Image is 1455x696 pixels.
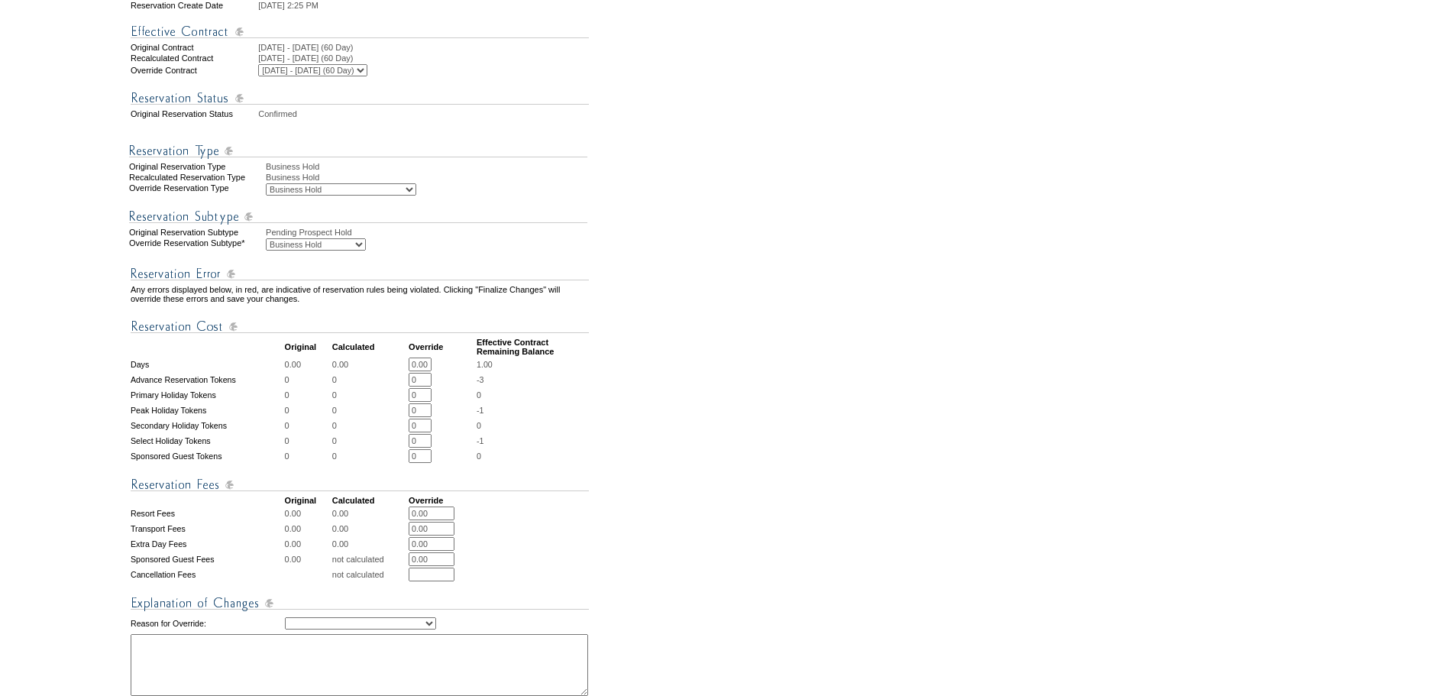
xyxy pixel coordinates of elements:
[129,141,587,160] img: Reservation Type
[131,53,257,63] td: Recalculated Contract
[332,373,407,387] td: 0
[131,522,283,536] td: Transport Fees
[332,419,407,432] td: 0
[131,109,257,118] td: Original Reservation Status
[129,173,264,182] div: Recalculated Reservation Type
[131,594,589,613] img: Explanation of Changes
[332,403,407,417] td: 0
[131,388,283,402] td: Primary Holiday Tokens
[131,403,283,417] td: Peak Holiday Tokens
[131,264,589,283] img: Reservation Errors
[332,537,407,551] td: 0.00
[266,173,590,182] div: Business Hold
[477,338,589,356] td: Effective Contract Remaining Balance
[266,162,590,171] div: Business Hold
[285,507,331,520] td: 0.00
[258,43,589,52] td: [DATE] - [DATE] (60 Day)
[285,419,331,432] td: 0
[285,496,331,505] td: Original
[285,388,331,402] td: 0
[129,238,264,251] div: Override Reservation Subtype*
[477,452,481,461] span: 0
[131,537,283,551] td: Extra Day Fees
[258,109,589,118] td: Confirmed
[131,419,283,432] td: Secondary Holiday Tokens
[409,338,475,356] td: Override
[477,421,481,430] span: 0
[409,496,475,505] td: Override
[131,507,283,520] td: Resort Fees
[131,317,589,336] img: Reservation Cost
[131,568,283,581] td: Cancellation Fees
[131,89,589,108] img: Reservation Status
[332,568,407,581] td: not calculated
[131,373,283,387] td: Advance Reservation Tokens
[285,403,331,417] td: 0
[477,390,481,400] span: 0
[477,436,483,445] span: -1
[332,522,407,536] td: 0.00
[258,53,589,63] td: [DATE] - [DATE] (60 Day)
[131,358,283,371] td: Days
[131,285,589,303] td: Any errors displayed below, in red, are indicative of reservation rules being violated. Clicking ...
[131,43,257,52] td: Original Contract
[285,552,331,566] td: 0.00
[477,406,483,415] span: -1
[332,434,407,448] td: 0
[285,373,331,387] td: 0
[285,537,331,551] td: 0.00
[332,338,407,356] td: Calculated
[332,507,407,520] td: 0.00
[477,375,483,384] span: -3
[129,228,264,237] div: Original Reservation Subtype
[285,358,331,371] td: 0.00
[131,22,589,41] img: Effective Contract
[131,434,283,448] td: Select Holiday Tokens
[285,338,331,356] td: Original
[332,388,407,402] td: 0
[332,358,407,371] td: 0.00
[477,360,493,369] span: 1.00
[129,207,587,226] img: Reservation Type
[131,552,283,566] td: Sponsored Guest Fees
[266,228,590,237] div: Pending Prospect Hold
[285,434,331,448] td: 0
[285,522,331,536] td: 0.00
[332,449,407,463] td: 0
[131,64,257,76] td: Override Contract
[258,1,589,10] td: [DATE] 2:25 PM
[131,475,589,494] img: Reservation Fees
[129,183,264,196] div: Override Reservation Type
[131,614,283,633] td: Reason for Override:
[131,1,257,10] td: Reservation Create Date
[131,449,283,463] td: Sponsored Guest Tokens
[332,552,407,566] td: not calculated
[285,449,331,463] td: 0
[332,496,407,505] td: Calculated
[129,162,264,171] div: Original Reservation Type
